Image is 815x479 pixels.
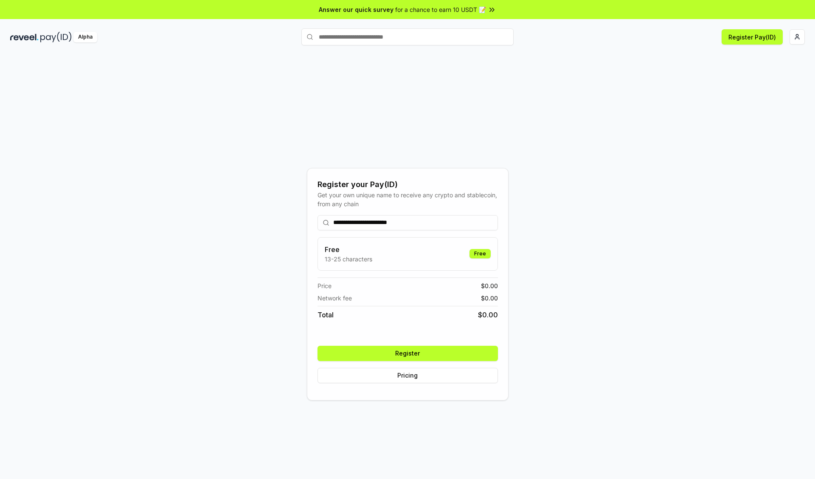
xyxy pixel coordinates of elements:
[73,32,97,42] div: Alpha
[318,368,498,383] button: Pricing
[395,5,486,14] span: for a chance to earn 10 USDT 📝
[722,29,783,45] button: Register Pay(ID)
[318,179,498,190] div: Register your Pay(ID)
[325,255,372,263] p: 13-25 characters
[481,294,498,303] span: $ 0.00
[469,249,491,258] div: Free
[318,190,498,208] div: Get your own unique name to receive any crypto and stablecoin, from any chain
[319,5,393,14] span: Answer our quick survey
[318,310,334,320] span: Total
[318,281,332,290] span: Price
[40,32,72,42] img: pay_id
[481,281,498,290] span: $ 0.00
[478,310,498,320] span: $ 0.00
[325,244,372,255] h3: Free
[318,294,352,303] span: Network fee
[10,32,39,42] img: reveel_dark
[318,346,498,361] button: Register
